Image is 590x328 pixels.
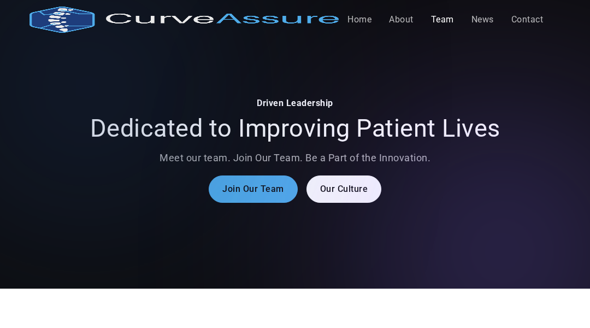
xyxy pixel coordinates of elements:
[85,114,505,143] h2: Dedicated to Improving Patient Lives
[209,175,298,203] a: Join Our Team
[306,175,382,203] a: Our Culture
[29,7,339,33] a: home
[85,151,505,165] p: Meet our team. Join Our Team. Be a Part of the Innovation.
[463,9,503,31] a: News
[85,97,505,110] div: Driven Leadership
[339,9,380,31] a: Home
[380,9,422,31] a: About
[503,9,552,31] a: Contact
[422,9,463,31] a: Team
